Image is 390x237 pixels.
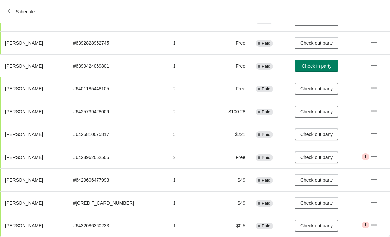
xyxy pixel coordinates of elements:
[212,168,251,191] td: $49
[5,109,43,114] span: [PERSON_NAME]
[364,222,367,228] span: 1
[68,168,168,191] td: # 6429606477993
[5,86,43,91] span: [PERSON_NAME]
[300,177,333,183] span: Check out party
[168,146,212,168] td: 2
[5,177,43,183] span: [PERSON_NAME]
[212,31,251,54] td: Free
[212,77,251,100] td: Free
[262,64,270,69] span: Paid
[300,155,333,160] span: Check out party
[168,31,212,54] td: 1
[168,100,212,123] td: 2
[302,63,331,69] span: Check in party
[300,109,333,114] span: Check out party
[5,200,43,206] span: [PERSON_NAME]
[168,123,212,146] td: 5
[295,37,338,49] button: Check out party
[300,86,333,91] span: Check out party
[295,106,338,118] button: Check out party
[5,132,43,137] span: [PERSON_NAME]
[68,123,168,146] td: # 6425810075817
[262,132,270,137] span: Paid
[5,40,43,46] span: [PERSON_NAME]
[68,100,168,123] td: # 6425739428009
[300,132,333,137] span: Check out party
[295,220,338,232] button: Check out party
[3,6,40,18] button: Schedule
[68,146,168,168] td: # 6428962062505
[300,40,333,46] span: Check out party
[300,200,333,206] span: Check out party
[5,155,43,160] span: [PERSON_NAME]
[68,31,168,54] td: # 6392828952745
[168,191,212,214] td: 1
[68,214,168,237] td: # 6432086360233
[212,100,251,123] td: $100.28
[5,63,43,69] span: [PERSON_NAME]
[168,168,212,191] td: 1
[68,191,168,214] td: # [CREDIT_CARD_NUMBER]
[68,77,168,100] td: # 6401185448105
[300,223,333,228] span: Check out party
[262,41,270,46] span: Paid
[168,54,212,77] td: 1
[295,151,338,163] button: Check out party
[212,123,251,146] td: $221
[212,191,251,214] td: $49
[262,86,270,92] span: Paid
[364,154,367,159] span: 1
[16,9,35,14] span: Schedule
[212,146,251,168] td: Free
[262,201,270,206] span: Paid
[295,128,338,140] button: Check out party
[5,223,43,228] span: [PERSON_NAME]
[262,109,270,115] span: Paid
[262,223,270,229] span: Paid
[212,54,251,77] td: Free
[68,54,168,77] td: # 6399424069801
[168,77,212,100] td: 2
[168,214,212,237] td: 1
[262,178,270,183] span: Paid
[295,197,338,209] button: Check out party
[262,155,270,160] span: Paid
[295,174,338,186] button: Check out party
[295,60,338,72] button: Check in party
[212,214,251,237] td: $0.5
[295,83,338,95] button: Check out party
